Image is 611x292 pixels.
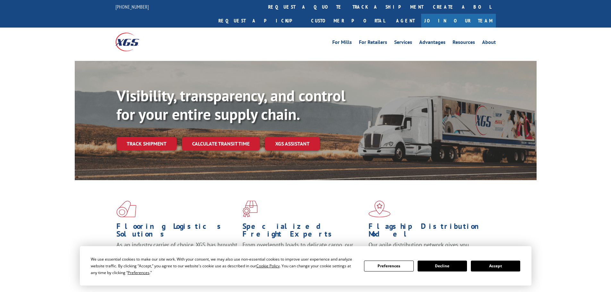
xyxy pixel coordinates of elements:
[80,246,531,286] div: Cookie Consent Prompt
[116,241,237,264] span: As an industry carrier of choice, XGS has brought innovation and dedication to flooring logistics...
[256,263,280,269] span: Cookie Policy
[482,40,496,47] a: About
[91,256,356,276] div: We use essential cookies to make our site work. With your consent, we may also use non-essential ...
[421,14,496,28] a: Join Our Team
[369,241,487,256] span: Our agile distribution network gives you nationwide inventory management on demand.
[265,137,320,151] a: XGS ASSISTANT
[471,261,520,271] button: Accept
[394,40,412,47] a: Services
[116,201,136,217] img: xgs-icon-total-supply-chain-intelligence-red
[369,222,490,241] h1: Flagship Distribution Model
[214,14,306,28] a: Request a pickup
[419,40,446,47] a: Advantages
[128,270,149,275] span: Preferences
[182,137,260,151] a: Calculate transit time
[369,201,391,217] img: xgs-icon-flagship-distribution-model-red
[418,261,467,271] button: Decline
[364,261,413,271] button: Preferences
[242,201,258,217] img: xgs-icon-focused-on-flooring-red
[116,86,345,124] b: Visibility, transparency, and control for your entire supply chain.
[359,40,387,47] a: For Retailers
[453,40,475,47] a: Resources
[390,14,421,28] a: Agent
[242,241,364,270] p: From overlength loads to delicate cargo, our experienced staff knows the best way to move your fr...
[115,4,149,10] a: [PHONE_NUMBER]
[332,40,352,47] a: For Mills
[242,222,364,241] h1: Specialized Freight Experts
[306,14,390,28] a: Customer Portal
[116,137,177,150] a: Track shipment
[116,222,238,241] h1: Flooring Logistics Solutions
